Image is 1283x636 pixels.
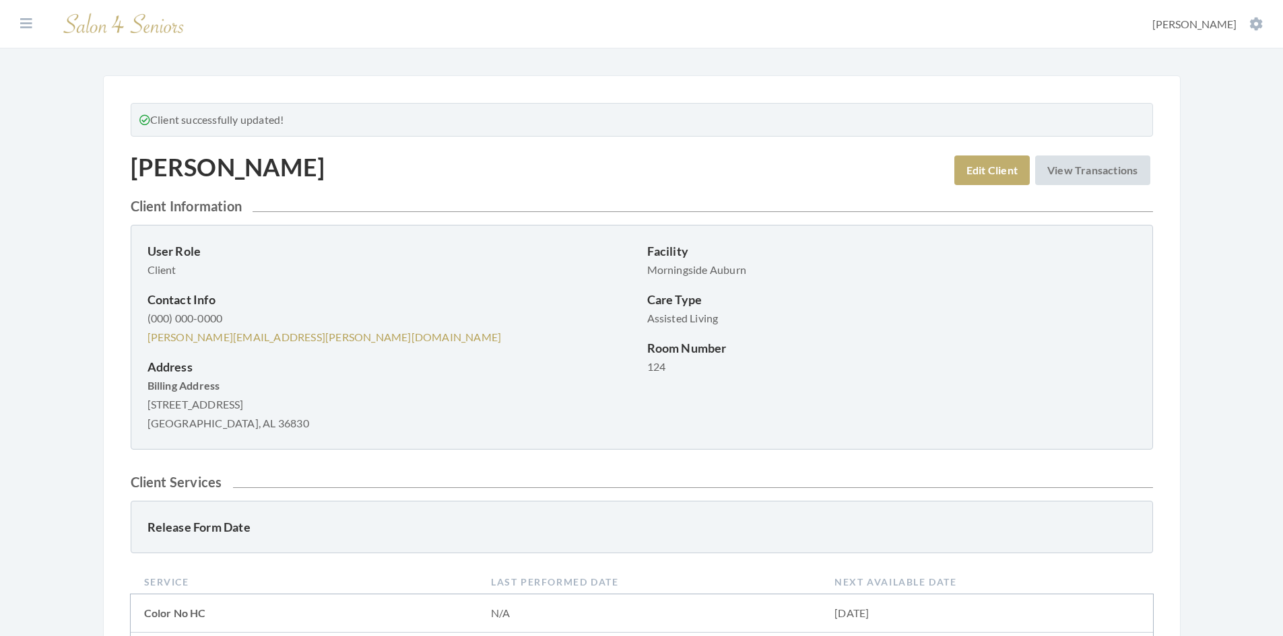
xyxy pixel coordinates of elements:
span: [PERSON_NAME] [1152,17,1237,30]
a: [PERSON_NAME][EMAIL_ADDRESS][PERSON_NAME][DOMAIN_NAME] [147,330,502,343]
a: Edit Client [954,155,1030,185]
p: Release Form Date [147,518,636,536]
p: User Role [147,242,636,260]
h2: Client Information [131,198,1153,214]
th: Last Performed Date [478,569,821,594]
span: (000) 000-0000 [147,312,223,324]
h2: Client Services [131,474,1153,490]
p: 124 [647,357,1136,376]
td: Color No HC [131,594,478,633]
th: Service [131,569,478,594]
p: Client [147,260,636,279]
th: Next Available Date [821,569,1152,594]
p: Care Type [647,290,1136,309]
div: Client successfully updated! [131,103,1153,137]
td: [DATE] [821,594,1152,633]
a: View Transactions [1035,155,1150,185]
p: Room Number [647,339,1136,357]
p: [STREET_ADDRESS] [GEOGRAPHIC_DATA], AL 36830 [147,376,636,433]
p: Address [147,357,636,376]
strong: Billing Address [147,379,220,392]
button: [PERSON_NAME] [1148,17,1267,32]
p: Assisted Living [647,309,1136,328]
p: Contact Info [147,290,636,309]
h1: [PERSON_NAME] [131,153,325,182]
img: Salon 4 Seniors [57,8,191,40]
p: Facility [647,242,1136,260]
td: N/A [478,594,821,633]
p: Morningside Auburn [647,260,1136,279]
